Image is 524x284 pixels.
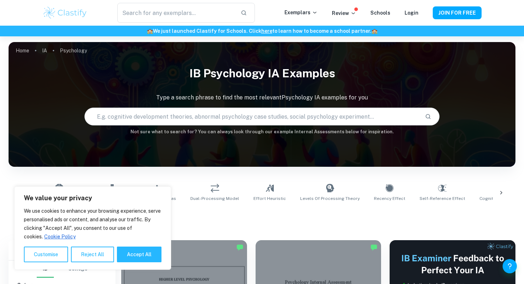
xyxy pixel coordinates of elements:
input: Search for any exemplars... [117,3,235,23]
input: E.g. cognitive development theories, abnormal psychology case studies, social psychology experime... [85,107,419,126]
span: 🏫 [147,28,153,34]
span: Effort Heuristic [253,195,286,202]
a: Cookie Policy [44,233,76,240]
span: 🏫 [371,28,377,34]
span: Self-Reference Effect [420,195,465,202]
button: Accept All [117,247,161,262]
button: Search [422,110,434,123]
h6: We just launched Clastify for Schools. Click to learn how to become a school partner. [1,27,523,35]
img: Clastify logo [42,6,88,20]
h6: Filter exemplars [9,240,115,260]
button: JOIN FOR FREE [433,6,482,19]
a: here [261,28,272,34]
p: Exemplars [284,9,318,16]
a: Schools [370,10,390,16]
p: Review [332,9,356,17]
button: Customise [24,247,68,262]
h6: Not sure what to search for? You can always look through our example Internal Assessments below f... [9,128,515,135]
a: Login [405,10,418,16]
img: Marked [370,244,377,251]
p: We value your privacy [24,194,161,202]
span: Dual-Processing Model [190,195,239,202]
div: We value your privacy [14,186,171,270]
span: Recency Effect [374,195,405,202]
p: Psychology [60,47,87,55]
a: Home [16,46,29,56]
button: Reject All [71,247,114,262]
img: Marked [236,244,243,251]
span: Levels of Processing Theory [300,195,360,202]
h1: All Psychology IA Examples [34,210,490,223]
p: Type a search phrase to find the most relevant Psychology IA examples for you [9,93,515,102]
h1: IB Psychology IA examples [9,62,515,85]
a: IA [42,46,47,56]
p: We use cookies to enhance your browsing experience, serve personalised ads or content, and analys... [24,207,161,241]
button: Help and Feedback [503,259,517,273]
